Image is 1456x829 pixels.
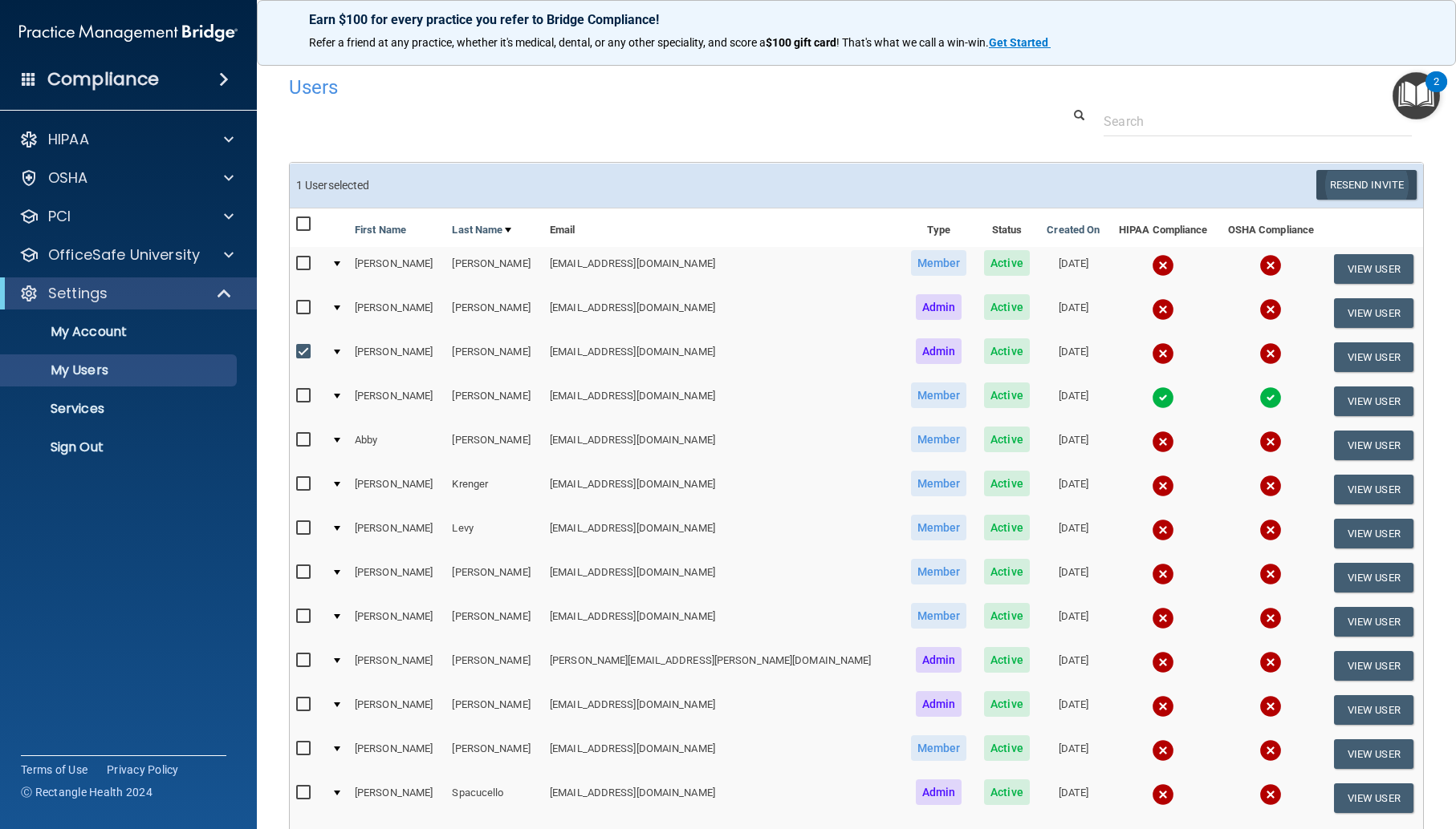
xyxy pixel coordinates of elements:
[911,559,967,584] span: Member
[984,779,1030,805] span: Active
[1038,247,1108,291] td: [DATE]
[1038,291,1108,335] td: [DATE]
[10,362,230,378] p: My Users
[1038,512,1108,556] td: [DATE]
[543,379,902,423] td: [EMAIL_ADDRESS][DOMAIN_NAME]
[1334,519,1413,548] button: View User
[1259,783,1282,806] img: cross.ca9f0e7f.svg
[348,600,446,644] td: [PERSON_NAME]
[445,291,543,335] td: [PERSON_NAME]
[543,644,902,688] td: [PERSON_NAME][EMAIL_ADDRESS][PERSON_NAME][DOMAIN_NAME]
[1038,600,1108,644] td: [DATE]
[445,556,543,600] td: [PERSON_NAME]
[348,335,446,379] td: [PERSON_NAME]
[452,220,511,240] a: Last Name
[19,130,234,149] a: HIPAA
[1038,644,1108,688] td: [DATE]
[1334,386,1413,416] button: View User
[1104,107,1412,136] input: Search
[1259,475,1282,497] img: cross.ca9f0e7f.svg
[1259,431,1282,453] img: cross.ca9f0e7f.svg
[916,338,962,364] span: Admin
[445,423,543,467] td: [PERSON_NAME]
[911,515,967,540] span: Member
[355,220,406,240] a: First Name
[976,208,1039,247] th: Status
[1334,563,1413,592] button: View User
[911,603,967,629] span: Member
[348,423,446,467] td: Abby
[1152,386,1174,409] img: tick.e7d51cea.svg
[916,779,962,805] span: Admin
[1259,607,1282,629] img: cross.ca9f0e7f.svg
[1152,607,1174,629] img: cross.ca9f0e7f.svg
[19,207,234,226] a: PCI
[21,762,87,778] a: Terms of Use
[1259,563,1282,585] img: cross.ca9f0e7f.svg
[989,36,1048,49] strong: Get Started
[1334,431,1413,460] button: View User
[766,36,836,49] strong: $100 gift card
[10,401,230,417] p: Services
[445,512,543,556] td: Levy
[1334,651,1413,681] button: View User
[19,245,234,265] a: OfficeSafe University
[1152,431,1174,453] img: cross.ca9f0e7f.svg
[984,338,1030,364] span: Active
[984,735,1030,761] span: Active
[48,284,108,303] p: Settings
[1152,651,1174,673] img: cross.ca9f0e7f.svg
[48,130,89,149] p: HIPAA
[543,467,902,512] td: [EMAIL_ADDRESS][DOMAIN_NAME]
[984,427,1030,452] span: Active
[1038,379,1108,423] td: [DATE]
[1152,519,1174,541] img: cross.ca9f0e7f.svg
[984,382,1030,408] span: Active
[1334,607,1413,637] button: View User
[1334,298,1413,328] button: View User
[1047,220,1100,240] a: Created On
[1259,342,1282,365] img: cross.ca9f0e7f.svg
[984,603,1030,629] span: Active
[10,324,230,340] p: My Account
[445,335,543,379] td: [PERSON_NAME]
[1152,563,1174,585] img: cross.ca9f0e7f.svg
[1259,739,1282,762] img: cross.ca9f0e7f.svg
[911,382,967,408] span: Member
[543,335,902,379] td: [EMAIL_ADDRESS][DOMAIN_NAME]
[1393,72,1440,119] button: Open Resource Center, 2 new notifications
[1259,298,1282,321] img: cross.ca9f0e7f.svg
[348,556,446,600] td: [PERSON_NAME]
[107,762,179,778] a: Privacy Policy
[48,245,200,265] p: OfficeSafe University
[1259,519,1282,541] img: cross.ca9f0e7f.svg
[309,12,1404,27] p: Earn $100 for every practice you refer to Bridge Compliance!
[984,691,1030,717] span: Active
[984,647,1030,673] span: Active
[984,471,1030,496] span: Active
[543,247,902,291] td: [EMAIL_ADDRESS][DOMAIN_NAME]
[836,36,989,49] span: ! That's what we call a win-win.
[1152,254,1174,277] img: cross.ca9f0e7f.svg
[21,784,153,800] span: Ⓒ Rectangle Health 2024
[445,644,543,688] td: [PERSON_NAME]
[445,600,543,644] td: [PERSON_NAME]
[902,208,976,247] th: Type
[445,379,543,423] td: [PERSON_NAME]
[289,77,941,98] h4: Users
[1038,335,1108,379] td: [DATE]
[1152,695,1174,718] img: cross.ca9f0e7f.svg
[1038,467,1108,512] td: [DATE]
[48,207,71,226] p: PCI
[10,439,230,455] p: Sign Out
[1334,342,1413,372] button: View User
[1334,739,1413,769] button: View User
[348,512,446,556] td: [PERSON_NAME]
[309,36,766,49] span: Refer a friend at any practice, whether it's medical, dental, or any other speciality, and score a
[984,515,1030,540] span: Active
[19,168,234,188] a: OSHA
[348,467,446,512] td: [PERSON_NAME]
[916,691,962,717] span: Admin
[445,467,543,512] td: Krenger
[1334,475,1413,504] button: View User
